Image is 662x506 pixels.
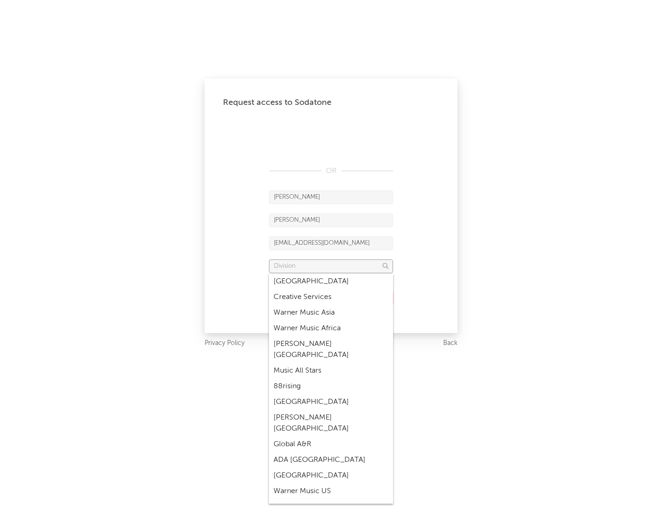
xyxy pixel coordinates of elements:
[269,289,393,305] div: Creative Services
[443,338,457,349] a: Back
[269,236,393,250] input: Email
[269,190,393,204] input: First Name
[223,97,439,108] div: Request access to Sodatone
[269,259,393,273] input: Division
[269,336,393,363] div: [PERSON_NAME] [GEOGRAPHIC_DATA]
[269,410,393,437] div: [PERSON_NAME] [GEOGRAPHIC_DATA]
[269,437,393,452] div: Global A&R
[269,468,393,483] div: [GEOGRAPHIC_DATA]
[269,213,393,227] input: Last Name
[269,379,393,394] div: 88rising
[269,166,393,177] div: OR
[269,274,393,289] div: [GEOGRAPHIC_DATA]
[269,394,393,410] div: [GEOGRAPHIC_DATA]
[269,363,393,379] div: Music All Stars
[269,321,393,336] div: Warner Music Africa
[269,452,393,468] div: ADA [GEOGRAPHIC_DATA]
[269,483,393,499] div: Warner Music US
[205,338,245,349] a: Privacy Policy
[269,305,393,321] div: Warner Music Asia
